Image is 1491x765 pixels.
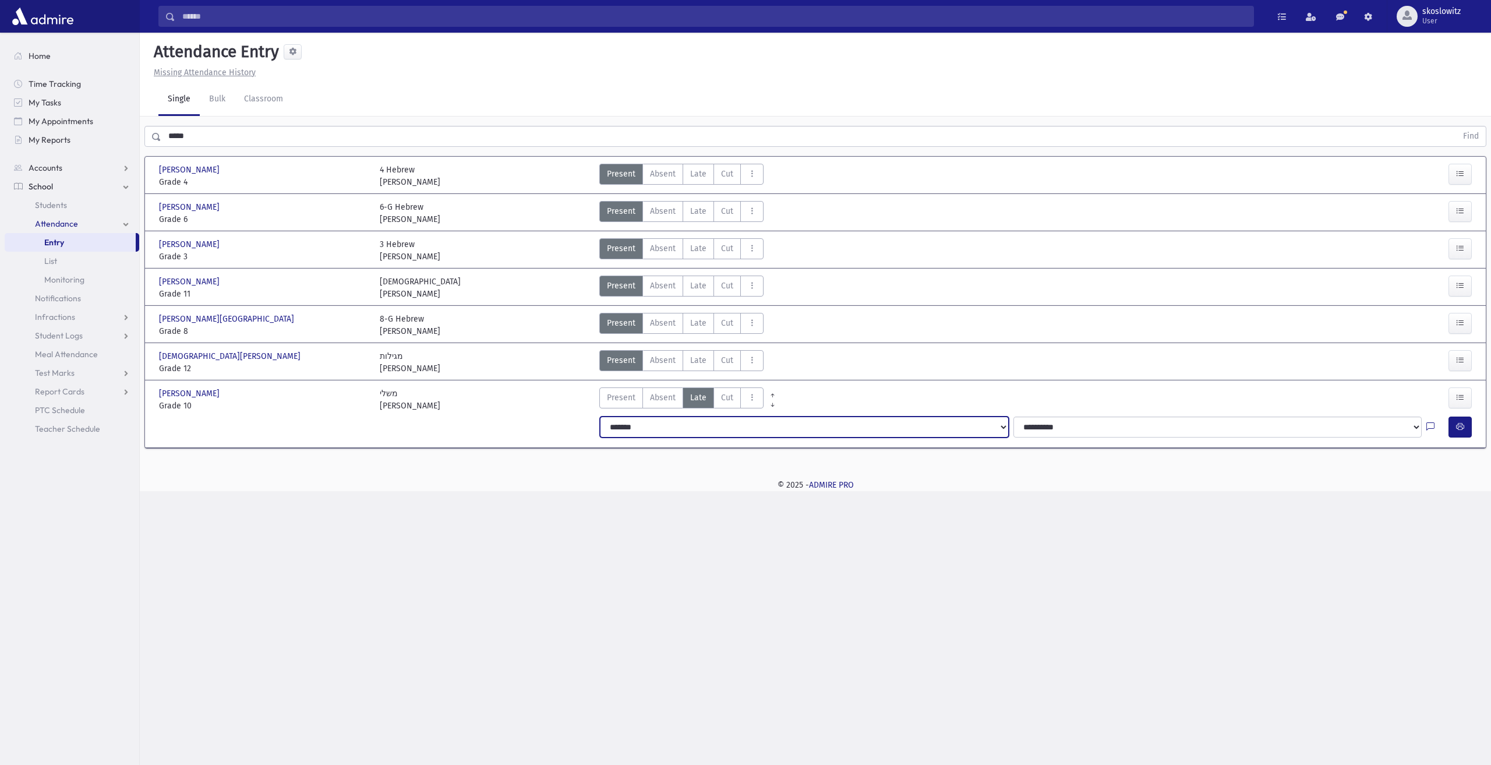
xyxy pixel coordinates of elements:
span: Present [607,317,635,329]
span: My Appointments [29,116,93,126]
span: My Tasks [29,97,61,108]
span: Late [690,280,706,292]
a: My Reports [5,131,139,149]
span: Late [690,168,706,180]
span: Present [607,205,635,217]
a: Infractions [5,308,139,326]
div: AttTypes [599,164,764,188]
a: Missing Attendance History [149,68,256,77]
a: Teacher Schedule [5,419,139,438]
a: Test Marks [5,364,139,382]
a: My Tasks [5,93,139,112]
input: Search [175,6,1253,27]
span: Cut [721,168,733,180]
span: Late [690,242,706,255]
a: Time Tracking [5,75,139,93]
span: Test Marks [35,368,75,378]
div: [DEMOGRAPHIC_DATA] [PERSON_NAME] [380,276,461,300]
a: ADMIRE PRO [809,480,854,490]
span: My Reports [29,135,70,145]
span: School [29,181,53,192]
span: Absent [650,317,676,329]
span: User [1422,16,1461,26]
span: Teacher Schedule [35,424,100,434]
div: AttTypes [599,276,764,300]
div: משלי [PERSON_NAME] [380,387,440,412]
a: Accounts [5,158,139,177]
span: [PERSON_NAME] [159,238,222,251]
div: 8-G Hebrew [PERSON_NAME] [380,313,440,337]
div: 6-G Hebrew [PERSON_NAME] [380,201,440,225]
div: AttTypes [599,387,764,412]
a: Notifications [5,289,139,308]
span: Grade 4 [159,176,368,188]
div: 3 Hebrew [PERSON_NAME] [380,238,440,263]
span: Present [607,280,635,292]
div: AttTypes [599,201,764,225]
span: Present [607,168,635,180]
span: [PERSON_NAME][GEOGRAPHIC_DATA] [159,313,296,325]
span: Attendance [35,218,78,229]
span: Absent [650,242,676,255]
span: Monitoring [44,274,84,285]
span: Absent [650,205,676,217]
a: Single [158,83,200,116]
span: [PERSON_NAME] [159,164,222,176]
span: Infractions [35,312,75,322]
span: Home [29,51,51,61]
img: AdmirePro [9,5,76,28]
div: AttTypes [599,238,764,263]
span: Grade 11 [159,288,368,300]
span: [DEMOGRAPHIC_DATA][PERSON_NAME] [159,350,303,362]
a: List [5,252,139,270]
a: Bulk [200,83,235,116]
a: Report Cards [5,382,139,401]
span: Time Tracking [29,79,81,89]
span: Cut [721,354,733,366]
span: Late [690,317,706,329]
span: Student Logs [35,330,83,341]
span: Present [607,354,635,366]
button: Find [1456,126,1486,146]
span: [PERSON_NAME] [159,387,222,400]
a: Entry [5,233,136,252]
span: Cut [721,392,733,404]
h5: Attendance Entry [149,42,279,62]
span: Grade 12 [159,362,368,375]
a: Student Logs [5,326,139,345]
span: Grade 6 [159,213,368,225]
a: Home [5,47,139,65]
span: List [44,256,57,266]
span: [PERSON_NAME] [159,276,222,288]
span: Late [690,392,706,404]
span: Students [35,200,67,210]
div: מגילות [PERSON_NAME] [380,350,440,375]
span: Entry [44,237,64,248]
a: My Appointments [5,112,139,131]
span: Cut [721,280,733,292]
span: Meal Attendance [35,349,98,359]
div: 4 Hebrew [PERSON_NAME] [380,164,440,188]
a: Classroom [235,83,292,116]
span: Absent [650,168,676,180]
span: Report Cards [35,386,84,397]
a: Students [5,196,139,214]
span: Cut [721,242,733,255]
a: PTC Schedule [5,401,139,419]
span: Grade 10 [159,400,368,412]
div: AttTypes [599,350,764,375]
span: Present [607,392,635,404]
u: Missing Attendance History [154,68,256,77]
a: Meal Attendance [5,345,139,364]
span: Present [607,242,635,255]
span: Grade 8 [159,325,368,337]
span: Grade 3 [159,251,368,263]
span: Cut [721,317,733,329]
span: Absent [650,354,676,366]
span: Cut [721,205,733,217]
div: © 2025 - [158,479,1472,491]
span: skoslowitz [1422,7,1461,16]
a: Monitoring [5,270,139,289]
a: School [5,177,139,196]
span: Late [690,354,706,366]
